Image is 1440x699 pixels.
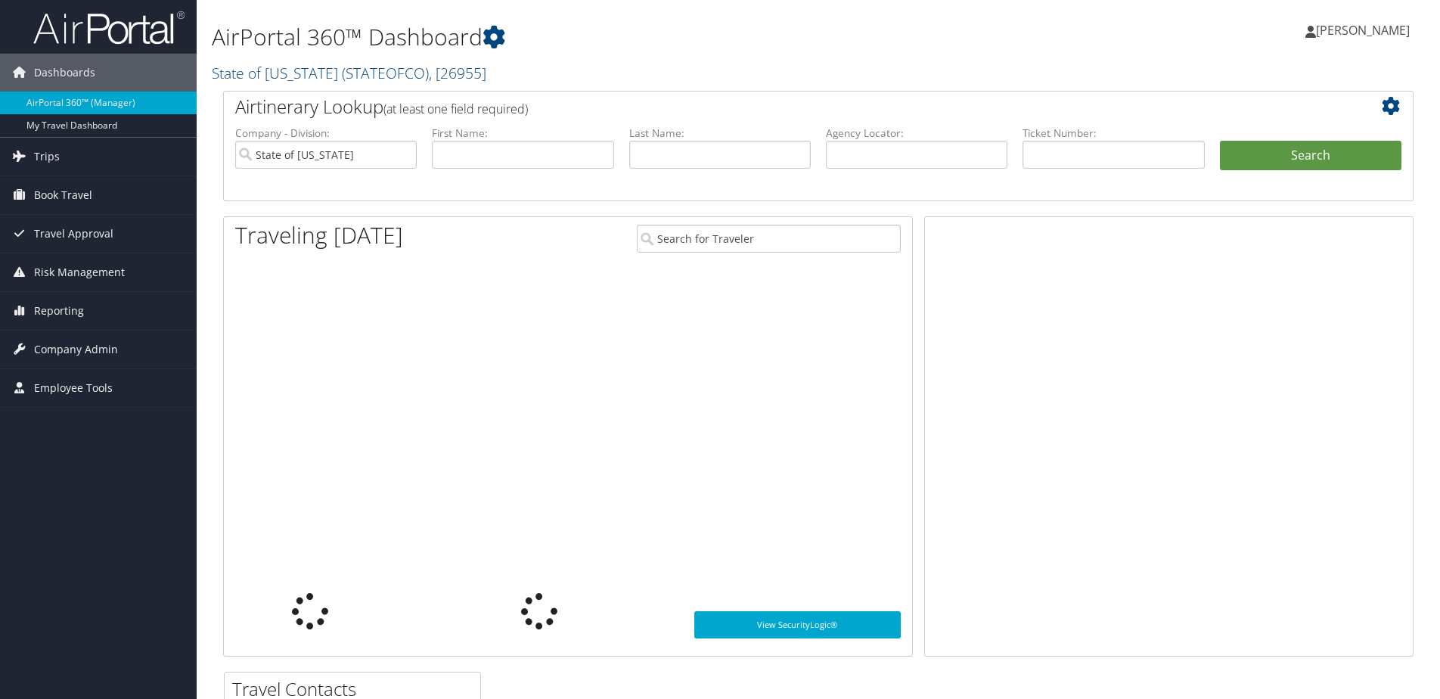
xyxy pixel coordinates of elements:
span: [PERSON_NAME] [1316,22,1410,39]
span: Book Travel [34,176,92,214]
h2: Airtinerary Lookup [235,94,1302,120]
input: Search for Traveler [637,225,901,253]
a: [PERSON_NAME] [1305,8,1425,53]
span: Dashboards [34,54,95,92]
span: Risk Management [34,253,125,291]
span: Reporting [34,292,84,330]
label: Last Name: [629,126,811,141]
span: , [ 26955 ] [429,63,486,83]
label: Agency Locator: [826,126,1007,141]
h1: AirPortal 360™ Dashboard [212,21,1020,53]
span: Employee Tools [34,369,113,407]
img: airportal-logo.png [33,10,185,45]
label: Company - Division: [235,126,417,141]
label: Ticket Number: [1023,126,1204,141]
label: First Name: [432,126,613,141]
h1: Traveling [DATE] [235,219,403,251]
span: (at least one field required) [383,101,528,117]
span: ( STATEOFCO ) [342,63,429,83]
button: Search [1220,141,1401,171]
span: Company Admin [34,331,118,368]
span: Travel Approval [34,215,113,253]
span: Trips [34,138,60,176]
a: View SecurityLogic® [694,611,901,638]
a: State of [US_STATE] [212,63,486,83]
